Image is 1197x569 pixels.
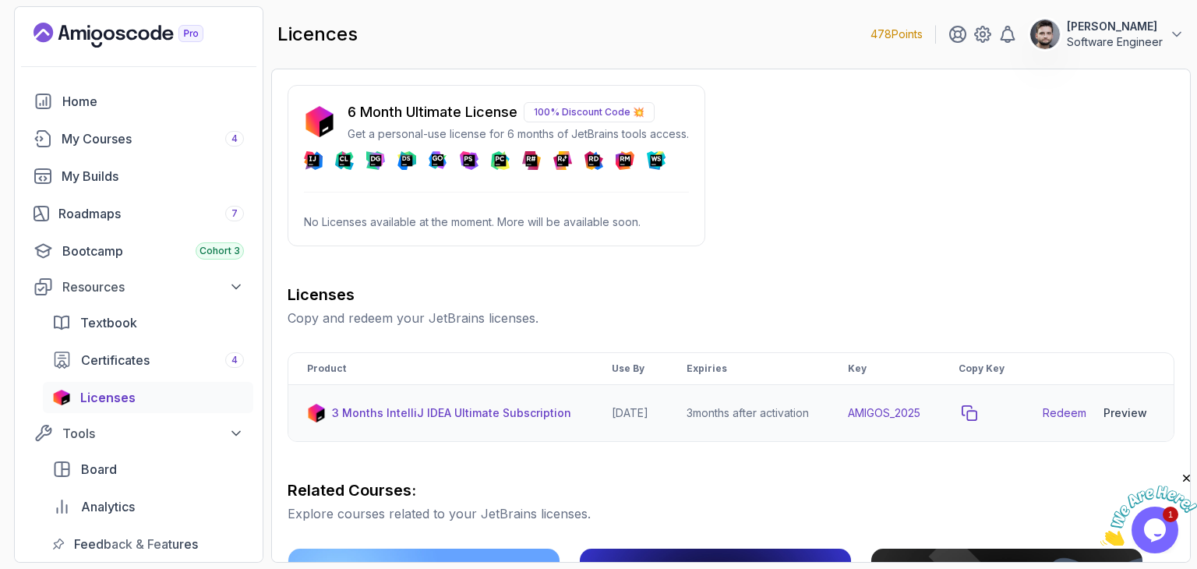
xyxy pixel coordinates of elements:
a: courses [24,123,253,154]
p: Get a personal-use license for 6 months of JetBrains tools access. [348,126,689,142]
div: Tools [62,424,244,443]
span: Cohort 3 [199,245,240,257]
button: Resources [24,273,253,301]
button: Tools [24,419,253,447]
span: Licenses [80,388,136,407]
p: 6 Month Ultimate License [348,101,517,123]
p: Software Engineer [1067,34,1163,50]
td: AMIGOS_2025 [829,385,940,442]
span: Board [81,460,117,479]
span: Textbook [80,313,137,332]
p: Copy and redeem your JetBrains licenses. [288,309,1174,327]
div: Bootcamp [62,242,244,260]
span: 4 [231,133,238,145]
th: Use By [593,353,668,385]
a: Redeem [1043,405,1086,421]
th: Product [288,353,593,385]
a: textbook [43,307,253,338]
h3: Related Courses: [288,479,1174,501]
div: Roadmaps [58,204,244,223]
span: Certificates [81,351,150,369]
img: user profile image [1030,19,1060,49]
span: Analytics [81,497,135,516]
h2: licences [277,22,358,47]
a: feedback [43,528,253,560]
p: 478 Points [870,27,923,42]
th: Expiries [668,353,829,385]
a: home [24,86,253,117]
div: Home [62,92,244,111]
div: My Courses [62,129,244,148]
td: [DATE] [593,385,668,442]
button: user profile image[PERSON_NAME]Software Engineer [1029,19,1185,50]
a: roadmaps [24,198,253,229]
a: Landing page [34,23,239,48]
span: 7 [231,207,238,220]
p: 3 Months IntelliJ IDEA Ultimate Subscription [332,405,571,421]
p: No Licenses available at the moment. More will be available soon. [304,214,689,230]
button: copy-button [959,402,980,424]
a: board [43,454,253,485]
a: builds [24,161,253,192]
div: Resources [62,277,244,296]
span: Feedback & Features [74,535,198,553]
button: Preview [1096,398,1155,429]
img: jetbrains icon [304,106,335,137]
p: [PERSON_NAME] [1067,19,1163,34]
a: licenses [43,382,253,413]
div: My Builds [62,167,244,186]
img: jetbrains icon [52,390,71,405]
iframe: chat widget [1100,472,1197,546]
img: jetbrains icon [307,404,326,422]
p: Explore courses related to your JetBrains licenses. [288,504,1174,523]
a: bootcamp [24,235,253,267]
th: Copy Key [940,353,1024,385]
th: Key [829,353,940,385]
a: certificates [43,345,253,376]
p: 100% Discount Code 💥 [524,102,655,122]
td: 3 months after activation [668,385,829,442]
a: analytics [43,491,253,522]
span: 4 [231,354,238,366]
div: Preview [1103,405,1147,421]
h3: Licenses [288,284,1174,306]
